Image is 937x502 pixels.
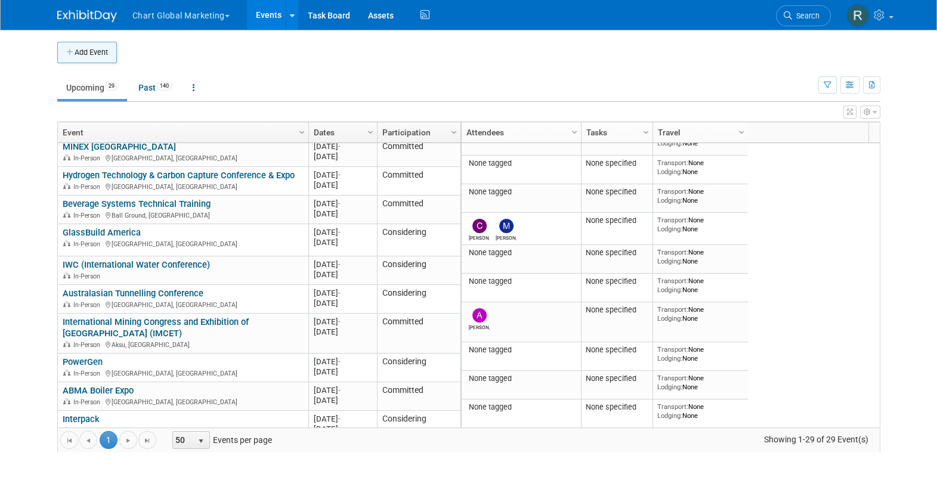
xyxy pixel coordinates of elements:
div: None None [657,402,743,420]
a: Go to the next page [119,431,137,449]
span: Transport: [657,345,688,354]
span: Lodging: [657,314,682,323]
div: None None [657,374,743,391]
a: Column Settings [295,122,308,140]
span: Column Settings [570,128,579,137]
span: In-Person [73,272,104,280]
span: - [338,317,341,326]
span: Lodging: [657,383,682,391]
span: Lodging: [657,225,682,233]
a: Go to the first page [60,431,78,449]
td: Committed [377,167,460,196]
img: In-Person Event [63,398,70,404]
div: [GEOGRAPHIC_DATA], [GEOGRAPHIC_DATA] [63,153,303,163]
span: Transport: [657,277,688,285]
a: International Mining Congress and Exhibition of [GEOGRAPHIC_DATA] (IMCET) [63,317,249,339]
img: In-Person Event [63,341,70,347]
a: Go to the last page [138,431,156,449]
a: Upcoming29 [57,76,127,99]
div: None specified [586,402,648,412]
td: Considering [377,411,460,439]
a: GlassBuild America [63,227,141,238]
a: Participation [382,122,453,142]
div: None None [657,277,743,294]
span: 1 [100,431,117,449]
div: [GEOGRAPHIC_DATA], [GEOGRAPHIC_DATA] [63,299,303,309]
span: In-Person [73,212,104,219]
span: 50 [173,432,193,448]
div: [DATE] [314,180,372,190]
a: Column Settings [364,122,377,140]
td: Considering [377,256,460,285]
span: - [338,289,341,298]
span: Lodging: [657,168,682,176]
div: None tagged [466,248,576,258]
span: Column Settings [449,128,459,137]
div: None None [657,305,743,323]
span: Column Settings [297,128,307,137]
div: [DATE] [314,424,372,434]
img: ExhibitDay [57,10,117,22]
img: In-Person Event [63,183,70,189]
a: Column Settings [447,122,460,140]
span: Showing 1-29 of 29 Event(s) [753,431,879,448]
div: [DATE] [314,288,372,298]
div: [DATE] [314,357,372,367]
div: None specified [586,248,648,258]
span: 140 [156,82,172,91]
img: Cathy Dols [472,219,487,233]
div: [GEOGRAPHIC_DATA], [GEOGRAPHIC_DATA] [63,238,303,249]
td: Committed [377,138,460,167]
a: Dates [314,122,369,142]
div: [DATE] [314,385,372,395]
span: - [338,199,341,208]
div: [DATE] [314,317,372,327]
span: - [338,171,341,179]
div: None tagged [466,402,576,412]
span: 29 [105,82,118,91]
span: Search [792,11,820,20]
a: Event [63,122,301,142]
span: Transport: [657,159,688,167]
span: - [338,228,341,237]
div: [DATE] [314,259,372,269]
img: Maria Mallett [499,219,514,233]
a: Australasian Tunnelling Conference [63,288,203,299]
span: Transport: [657,305,688,314]
span: In-Person [73,240,104,248]
img: In-Person Event [63,272,70,278]
span: Transport: [657,248,688,256]
span: Events per page [157,431,284,449]
div: Andrew Laviers [469,323,490,330]
div: [DATE] [314,141,372,151]
span: select [196,436,206,446]
span: Lodging: [657,354,682,362]
img: In-Person Event [63,301,70,307]
div: None None [657,248,743,265]
span: Lodging: [657,257,682,265]
div: [DATE] [314,367,372,377]
img: In-Person Event [63,212,70,218]
div: None specified [586,345,648,355]
div: [DATE] [314,395,372,405]
div: [DATE] [314,298,372,308]
div: None specified [586,216,648,225]
img: In-Person Event [63,370,70,376]
span: In-Person [73,301,104,309]
a: Column Settings [568,122,581,140]
td: Considering [377,285,460,314]
span: Go to the last page [143,436,152,445]
span: Go to the first page [64,436,74,445]
div: None specified [586,187,648,197]
div: None tagged [466,159,576,168]
span: - [338,357,341,366]
div: [GEOGRAPHIC_DATA], [GEOGRAPHIC_DATA] [63,181,303,191]
div: None specified [586,277,648,286]
td: Committed [377,196,460,224]
div: Ball Ground, [GEOGRAPHIC_DATA] [63,210,303,220]
a: Tasks [586,122,645,142]
img: In-Person Event [63,240,70,246]
span: Lodging: [657,411,682,420]
a: Column Settings [735,122,748,140]
div: None None [657,345,743,362]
